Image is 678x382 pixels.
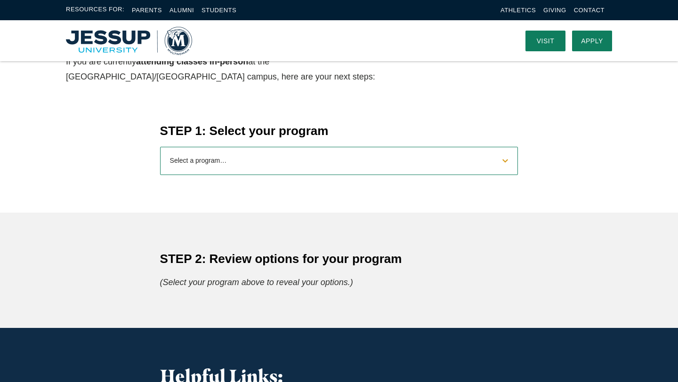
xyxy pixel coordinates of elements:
[136,57,248,66] strong: attending classes in-person
[66,27,192,55] img: Multnomah University Logo
[543,7,566,14] a: Giving
[132,7,162,14] a: Parents
[66,27,192,55] a: Home
[160,278,353,287] em: (Select your program above to reveal your options.)
[160,122,518,139] h4: STEP 1: Select your program
[525,31,565,51] a: Visit
[66,5,124,16] span: Resources For:
[160,250,518,267] h4: STEP 2: Review options for your program
[169,7,194,14] a: Alumni
[572,31,612,51] a: Apply
[574,7,605,14] a: Contact
[500,7,536,14] a: Athletics
[66,54,424,85] p: If you are currently at the [GEOGRAPHIC_DATA]/[GEOGRAPHIC_DATA] campus, here are your next steps:
[202,7,236,14] a: Students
